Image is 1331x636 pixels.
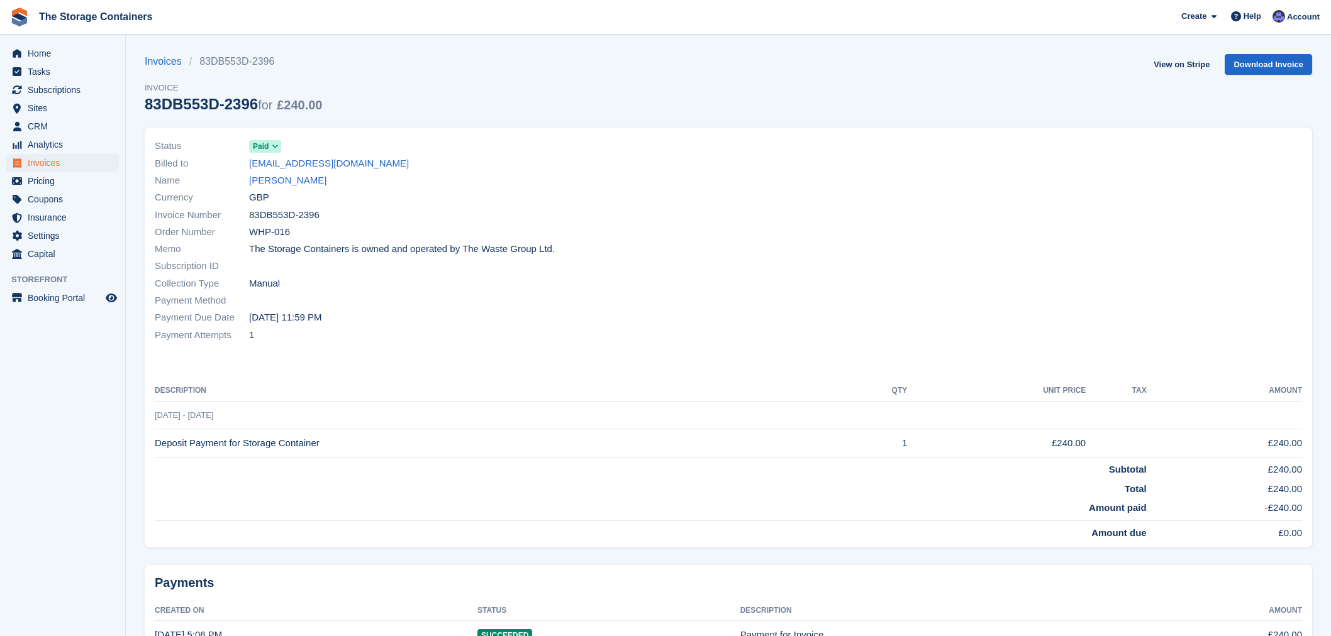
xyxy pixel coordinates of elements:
span: Payment Due Date [155,310,249,325]
img: Dan Excell [1273,10,1285,23]
span: Invoice [145,82,322,94]
span: Payment Attempts [155,328,249,343]
td: £240.00 [1147,429,1302,458]
td: £0.00 [1147,520,1302,540]
th: Amount [1139,601,1302,621]
a: menu [6,154,119,172]
a: Paid [249,139,281,153]
span: Account [1287,11,1320,23]
h2: Payments [155,575,1302,591]
a: menu [6,209,119,226]
span: Help [1244,10,1261,23]
a: menu [6,245,119,263]
span: [DATE] - [DATE] [155,410,213,420]
a: menu [6,63,119,80]
strong: Total [1125,483,1147,494]
span: WHP-016 [249,225,290,239]
a: View on Stripe [1149,54,1215,75]
span: Home [28,45,103,62]
a: Invoices [145,54,189,69]
td: Deposit Payment for Storage Container [155,429,842,458]
a: menu [6,227,119,244]
span: Create [1181,10,1206,23]
span: Pricing [28,172,103,190]
span: Settings [28,227,103,244]
span: £240.00 [277,98,322,112]
a: menu [6,172,119,190]
a: menu [6,190,119,208]
a: [EMAIL_ADDRESS][DOMAIN_NAME] [249,156,409,171]
span: Currency [155,190,249,205]
a: menu [6,99,119,117]
th: Status [477,601,740,621]
span: Analytics [28,136,103,153]
span: Paid [253,141,269,152]
span: Tasks [28,63,103,80]
span: Subscription ID [155,259,249,273]
strong: Amount due [1091,527,1147,538]
strong: Amount paid [1089,502,1147,513]
span: Coupons [28,190,103,208]
a: menu [6,81,119,99]
nav: breadcrumbs [145,54,322,69]
span: Collection Type [155,277,249,291]
a: [PERSON_NAME] [249,173,326,188]
th: Description [740,601,1139,621]
span: Payment Method [155,293,249,308]
span: Status [155,139,249,153]
span: Invoice Number [155,208,249,222]
a: menu [6,118,119,135]
span: for [258,98,272,112]
td: £240.00 [907,429,1086,458]
th: Amount [1147,381,1302,401]
td: £240.00 [1147,458,1302,477]
th: Tax [1086,381,1146,401]
a: Preview store [104,290,119,305]
span: Order Number [155,225,249,239]
a: menu [6,289,119,307]
th: QTY [842,381,907,401]
span: 83DB553D-2396 [249,208,320,222]
span: Sites [28,99,103,117]
span: Insurance [28,209,103,226]
th: Description [155,381,842,401]
td: -£240.00 [1147,496,1302,520]
span: Booking Portal [28,289,103,307]
th: Created On [155,601,477,621]
span: Memo [155,242,249,256]
strong: Subtotal [1109,464,1147,474]
a: menu [6,45,119,62]
span: Capital [28,245,103,263]
td: £240.00 [1147,477,1302,496]
span: Billed to [155,156,249,171]
span: CRM [28,118,103,135]
a: The Storage Containers [34,6,157,27]
span: GBP [249,190,269,205]
time: 2025-09-18 22:59:59 UTC [249,310,322,325]
td: 1 [842,429,907,458]
div: 83DB553D-2396 [145,96,322,112]
span: Storefront [11,273,125,286]
th: Unit Price [907,381,1086,401]
a: Download Invoice [1225,54,1312,75]
span: Manual [249,277,280,291]
span: Name [155,173,249,188]
span: 1 [249,328,254,343]
a: menu [6,136,119,153]
span: Subscriptions [28,81,103,99]
span: Invoices [28,154,103,172]
span: The Storage Containers is owned and operated by The Waste Group Ltd. [249,242,555,256]
img: stora-icon-8386f47178a22dfd0bd8f6a31ec36ba5ce8667c1dd55bd0f319d3a0aa187defe.svg [10,8,29,26]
